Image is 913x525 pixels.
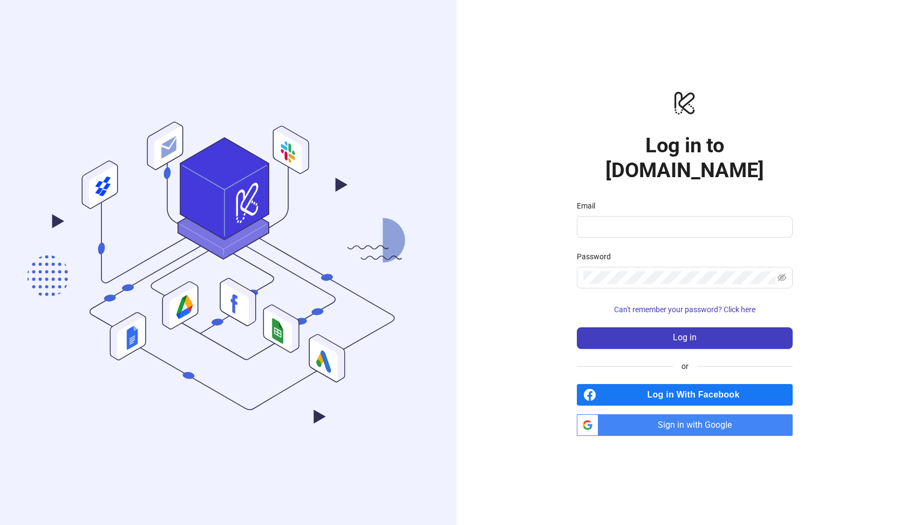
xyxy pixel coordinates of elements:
[583,220,784,233] input: Email
[601,384,793,406] span: Log in With Facebook
[778,273,786,282] span: eye-invisible
[577,384,793,406] a: Log in With Facebook
[603,414,793,436] span: Sign in with Google
[673,333,697,342] span: Log in
[577,251,618,262] label: Password
[673,360,697,372] span: or
[577,327,793,349] button: Log in
[583,271,775,284] input: Password
[614,305,755,314] span: Can't remember your password? Click here
[577,414,793,436] a: Sign in with Google
[577,301,793,319] button: Can't remember your password? Click here
[577,200,602,212] label: Email
[577,305,793,314] a: Can't remember your password? Click here
[577,133,793,183] h1: Log in to [DOMAIN_NAME]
